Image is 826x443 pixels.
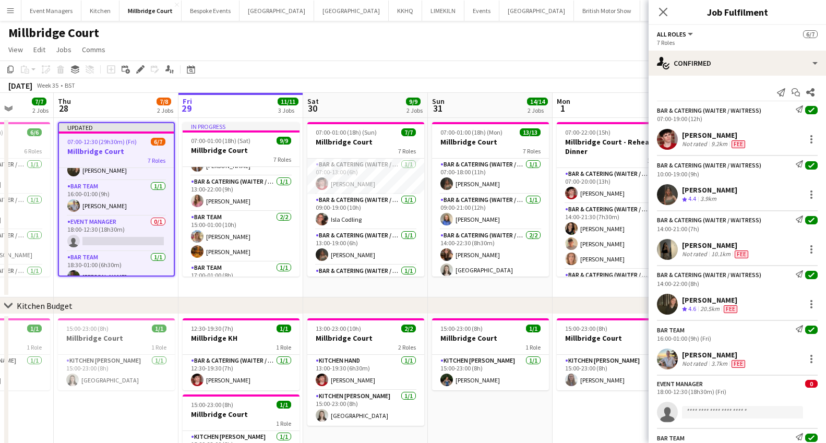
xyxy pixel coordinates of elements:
[657,380,703,388] div: Event Manager
[8,80,32,91] div: [DATE]
[709,360,729,368] div: 3.7km
[183,122,300,130] div: In progress
[152,325,166,332] span: 1/1
[183,211,300,262] app-card-role: Bar Team2/215:00-01:00 (10h)[PERSON_NAME][PERSON_NAME]
[682,250,709,258] div: Not rated
[307,137,424,147] h3: Millbridge Court
[278,106,298,114] div: 3 Jobs
[307,97,319,106] span: Sat
[33,45,45,54] span: Edit
[81,1,119,21] button: Kitchen
[657,225,818,233] div: 14:00-21:00 (7h)
[401,325,416,332] span: 2/2
[29,43,50,56] a: Edit
[59,252,174,287] app-card-role: Bar Team1/118:30-01:00 (6h30m)[PERSON_NAME]
[657,30,695,38] button: All roles
[82,45,105,54] span: Comms
[682,350,747,360] div: [PERSON_NAME]
[307,265,424,301] app-card-role: Bar & Catering (Waiter / waitress)1/114:00-21:30 (7h30m)
[688,305,696,313] span: 4.6
[682,295,739,305] div: [PERSON_NAME]
[151,138,165,146] span: 6/7
[722,305,739,314] div: Crew has different fees then in role
[657,106,761,114] div: Bar & Catering (Waiter / waitress)
[406,98,421,105] span: 9/9
[34,81,61,89] span: Week 35
[157,98,171,105] span: 7/8
[181,102,192,114] span: 29
[277,137,291,145] span: 9/9
[58,355,175,390] app-card-role: Kitchen [PERSON_NAME]1/115:00-23:00 (8h)[GEOGRAPHIC_DATA]
[557,203,674,269] app-card-role: Bar & Catering (Waiter / waitress)3/314:00-21:30 (7h30m)[PERSON_NAME][PERSON_NAME][PERSON_NAME]
[528,106,547,114] div: 2 Jobs
[432,230,549,280] app-card-role: Bar & Catering (Waiter / waitress)2/214:00-22:30 (8h30m)[PERSON_NAME][GEOGRAPHIC_DATA]
[422,1,464,21] button: LIMEKILN
[307,159,424,194] app-card-role: Bar & Catering (Waiter / waitress)1/107:00-13:00 (6h)[PERSON_NAME]
[698,195,719,203] div: 3.9km
[574,1,640,21] button: British Motor Show
[276,420,291,427] span: 1 Role
[78,43,110,56] a: Comms
[682,241,750,250] div: [PERSON_NAME]
[557,355,674,390] app-card-role: Kitchen [PERSON_NAME]1/115:00-23:00 (8h)[PERSON_NAME]
[58,333,175,343] h3: Millbridge Court
[657,170,818,178] div: 10:00-19:00 (9h)
[183,355,300,390] app-card-role: Bar & Catering (Waiter / waitress)1/112:30-19:30 (7h)[PERSON_NAME]
[307,355,424,390] app-card-role: Kitchen Hand1/113:00-19:30 (6h30m)[PERSON_NAME]
[307,230,424,265] app-card-role: Bar & Catering (Waiter / waitress)1/113:00-19:00 (6h)[PERSON_NAME]
[307,318,424,426] app-job-card: 13:00-23:00 (10h)2/2Millbridge Court2 RolesKitchen Hand1/113:00-19:30 (6h30m)[PERSON_NAME]Kitchen...
[307,390,424,426] app-card-role: Kitchen [PERSON_NAME]1/115:00-23:00 (8h)[GEOGRAPHIC_DATA]
[306,102,319,114] span: 30
[307,122,424,277] app-job-card: 07:00-01:00 (18h) (Sun)7/7Millbridge Court7 RolesBar & Catering (Waiter / waitress)1/107:00-13:00...
[649,51,826,76] div: Confirmed
[432,122,549,277] app-job-card: 07:00-01:00 (18h) (Mon)13/13Millbridge Court7 RolesBar & Catering (Waiter / waitress)1/107:00-18:...
[59,147,174,156] h3: Millbridge Court
[17,301,73,311] div: Kitchen Budget
[58,122,175,277] app-job-card: Updated07:00-12:30 (29h30m) (Fri)6/7Millbridge Court7 Roles14:00-21:00 (7h)[PERSON_NAME]Bar & Cat...
[729,360,747,368] div: Crew has different fees then in role
[182,1,240,21] button: Bespoke Events
[657,326,685,334] div: Bar Team
[432,194,549,230] app-card-role: Bar & Catering (Waiter / waitress)1/109:00-21:00 (12h)[PERSON_NAME]
[183,410,300,419] h3: Millbridge Court
[698,305,722,314] div: 20.5km
[565,325,607,332] span: 15:00-23:00 (8h)
[59,123,174,131] div: Updated
[648,157,665,164] span: 3 Roles
[58,318,175,390] div: 15:00-23:00 (8h)1/1Millbridge Court1 RoleKitchen [PERSON_NAME]1/115:00-23:00 (8h)[GEOGRAPHIC_DATA]
[307,194,424,230] app-card-role: Bar & Catering (Waiter / waitress)1/109:00-19:00 (10h)Isla Codling
[32,98,46,105] span: 7/7
[277,401,291,409] span: 1/1
[183,318,300,390] app-job-card: 12:30-19:30 (7h)1/1Millbridge KH1 RoleBar & Catering (Waiter / waitress)1/112:30-19:30 (7h)[PERSO...
[432,137,549,147] h3: Millbridge Court
[682,360,709,368] div: Not rated
[657,30,686,38] span: All roles
[709,250,733,258] div: 10.1km
[432,318,549,390] app-job-card: 15:00-23:00 (8h)1/1Millbridge Court1 RoleKitchen [PERSON_NAME]1/115:00-23:00 (8h)[PERSON_NAME]
[8,25,99,41] h1: Millbridge Court
[499,1,574,21] button: [GEOGRAPHIC_DATA]
[183,262,300,297] app-card-role: Bar Team1/117:00-01:00 (8h)
[183,97,192,106] span: Fri
[525,343,541,351] span: 1 Role
[657,115,818,123] div: 07:00-19:00 (12h)
[682,130,747,140] div: [PERSON_NAME]
[24,147,42,155] span: 6 Roles
[520,128,541,136] span: 13/13
[732,360,745,368] span: Fee
[557,122,674,277] div: 07:00-22:00 (15h)5/5Millbridge Court - Rehearsal Dinner3 RolesBar & Catering (Waiter / waitress)1...
[398,147,416,155] span: 7 Roles
[183,122,300,277] div: In progress07:00-01:00 (18h) (Sat)9/9Millbridge Court7 RolesBar & Catering (Waiter / waitress)2/2...
[735,250,748,258] span: Fee
[32,106,49,114] div: 2 Jobs
[682,140,709,148] div: Not rated
[66,325,109,332] span: 15:00-23:00 (8h)
[21,1,81,21] button: Event Managers
[151,343,166,351] span: 1 Role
